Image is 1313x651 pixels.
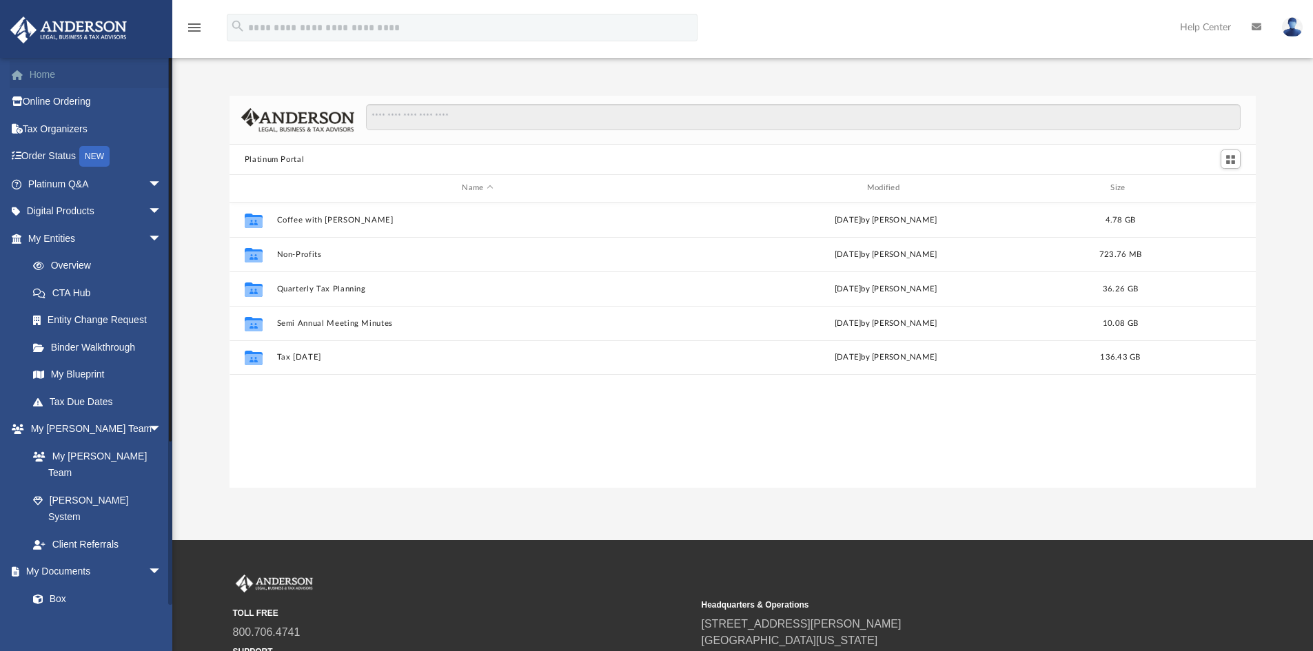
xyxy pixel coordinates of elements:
div: [DATE] by [PERSON_NAME] [684,282,1086,295]
span: arrow_drop_down [148,225,176,253]
span: arrow_drop_down [148,198,176,226]
span: 723.76 MB [1099,250,1141,258]
i: search [230,19,245,34]
div: id [236,182,270,194]
button: Switch to Grid View [1221,149,1241,169]
span: [DATE] [834,353,861,361]
div: Modified [684,182,1087,194]
a: 800.706.4741 [233,626,301,638]
img: User Pic [1282,17,1303,37]
a: My Blueprint [19,361,176,389]
div: Name [276,182,678,194]
button: Quarterly Tax Planning [276,285,678,293]
div: Size [1092,182,1148,194]
a: [GEOGRAPHIC_DATA][US_STATE] [702,634,878,646]
div: id [1154,182,1250,194]
button: Semi Annual Meeting Minutes [276,319,678,328]
a: Client Referrals [19,530,176,558]
span: arrow_drop_down [148,170,176,198]
div: by [PERSON_NAME] [684,351,1086,364]
a: Tax Due Dates [19,388,183,415]
img: Anderson Advisors Platinum Portal [233,575,316,592]
span: 10.08 GB [1103,319,1138,327]
a: My Entitiesarrow_drop_down [10,225,183,252]
button: Coffee with [PERSON_NAME] [276,216,678,225]
span: arrow_drop_down [148,415,176,444]
div: grid [230,203,1256,488]
span: 136.43 GB [1100,353,1140,361]
a: My [PERSON_NAME] Team [19,442,169,486]
a: Overview [19,252,183,280]
button: Non-Profits [276,250,678,259]
a: My [PERSON_NAME] Teamarrow_drop_down [10,415,176,443]
span: 4.78 GB [1105,216,1135,223]
span: 36.26 GB [1103,285,1138,292]
div: [DATE] by [PERSON_NAME] [684,248,1086,260]
a: CTA Hub [19,279,183,307]
button: Platinum Portal [245,154,305,166]
a: My Documentsarrow_drop_down [10,558,176,586]
input: Search files and folders [366,104,1241,130]
div: [DATE] by [PERSON_NAME] [684,214,1086,226]
a: Entity Change Request [19,307,183,334]
a: Binder Walkthrough [19,333,183,361]
a: Order StatusNEW [10,143,183,171]
div: [DATE] by [PERSON_NAME] [684,317,1086,329]
a: Online Ordering [10,88,183,116]
a: Home [10,61,183,88]
div: NEW [79,146,110,167]
a: [PERSON_NAME] System [19,486,176,530]
a: menu [186,26,203,36]
a: Tax Organizers [10,115,183,143]
a: Platinum Q&Aarrow_drop_down [10,170,183,198]
a: Digital Productsarrow_drop_down [10,198,183,225]
small: TOLL FREE [233,607,692,619]
i: menu [186,19,203,36]
img: Anderson Advisors Platinum Portal [6,17,131,43]
button: Tax [DATE] [276,353,678,362]
span: arrow_drop_down [148,558,176,586]
a: [STREET_ADDRESS][PERSON_NAME] [702,618,902,630]
small: Headquarters & Operations [702,599,1161,611]
a: Box [19,585,169,612]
